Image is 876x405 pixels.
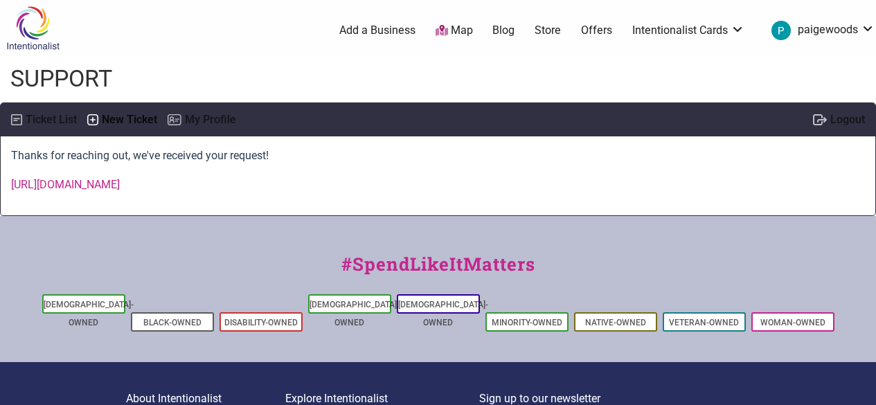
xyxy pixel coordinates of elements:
a: Map [436,23,473,39]
h1: Support [10,62,112,96]
a: Black-Owned [143,318,202,327]
a: [URL][DOMAIN_NAME] [11,178,120,191]
a: [DEMOGRAPHIC_DATA]-Owned [398,300,488,327]
a: Intentionalist Cards [632,23,744,38]
a: paigewoods [765,18,875,43]
label: My Profile [185,110,236,130]
a: Native-Owned [585,318,646,327]
a: Minority-Owned [492,318,562,327]
a: Veteran-Owned [669,318,739,327]
a: Store [535,23,561,38]
a: Offers [581,23,612,38]
a: Blog [492,23,515,38]
a: [DEMOGRAPHIC_DATA]-Owned [44,300,134,327]
a: Add a Business [339,23,415,38]
label: New Ticket [102,110,157,130]
a: Woman-Owned [760,318,825,327]
a: Disability-Owned [224,318,298,327]
label: Ticket List [26,110,77,130]
a: [DEMOGRAPHIC_DATA]-Owned [310,300,400,327]
label: Logout [830,110,865,130]
p: Thanks for reaching out, we've received your request! [11,147,865,165]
